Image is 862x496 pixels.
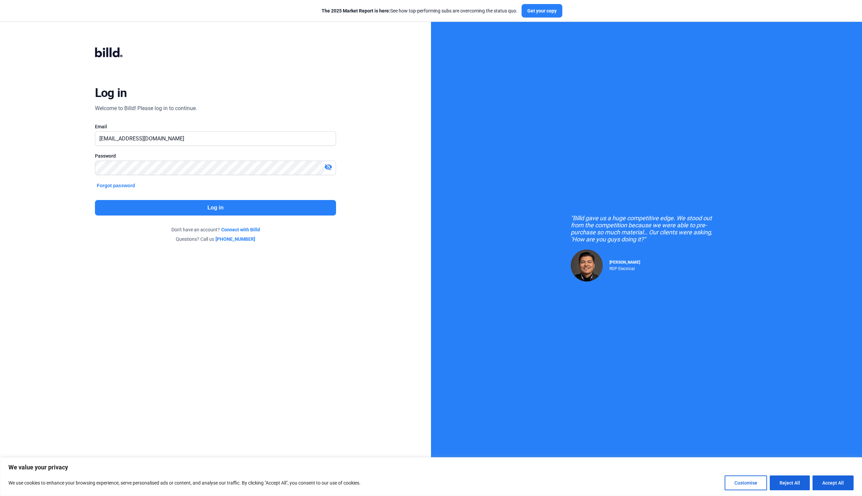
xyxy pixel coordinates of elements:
div: Log in [95,86,127,100]
p: We use cookies to enhance your browsing experience, serve personalised ads or content, and analys... [8,479,361,487]
button: Reject All [770,475,810,490]
div: See how top-performing subs are overcoming the status quo. [322,7,518,14]
mat-icon: visibility_off [324,163,332,171]
div: RDP Electrical [609,265,640,271]
button: Customise [725,475,767,490]
button: Log in [95,200,336,216]
div: "Billd gave us a huge competitive edge. We stood out from the competition because we were able to... [571,214,722,243]
div: Welcome to Billd! Please log in to continue. [95,104,197,112]
button: Forgot password [95,182,137,189]
a: Connect with Billd [221,226,260,233]
span: [PERSON_NAME] [609,260,640,265]
div: Don't have an account? [95,226,336,233]
a: [PHONE_NUMBER] [215,236,255,242]
button: Get your copy [522,4,562,18]
div: Email [95,123,336,130]
img: Raul Pacheco [571,250,603,282]
div: Password [95,153,336,159]
p: We value your privacy [8,463,854,471]
button: Accept All [813,475,854,490]
span: The 2025 Market Report is here: [322,8,390,13]
div: Questions? Call us [95,236,336,242]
